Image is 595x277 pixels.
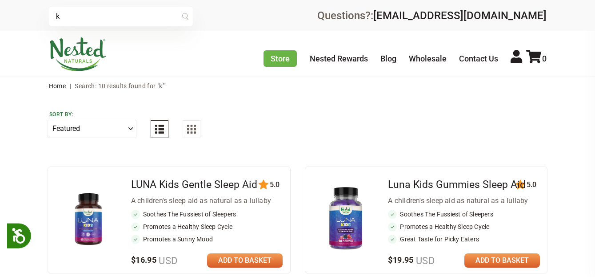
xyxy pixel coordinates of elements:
[388,222,540,231] li: Promotes a Healthy Sleep Cycle
[187,125,196,134] img: Grid
[317,10,547,21] div: Questions?:
[131,210,283,219] li: Soothes The Fussiest of Sleepers
[131,255,178,265] span: $16.95
[526,54,547,63] a: 0
[459,54,498,63] a: Contact Us
[131,179,257,191] a: LUNA Kids Gentle Sleep Aid
[68,82,73,90] span: |
[75,82,164,90] span: Search: 10 results found for "k"
[131,235,283,244] li: Promotes a Sunny Mood
[380,54,396,63] a: Blog
[542,54,547,63] span: 0
[373,9,547,22] a: [EMAIL_ADDRESS][DOMAIN_NAME]
[388,255,435,265] span: $19.95
[388,235,540,244] li: Great Taste for Picky Eaters
[310,54,368,63] a: Nested Rewards
[388,210,540,219] li: Soothes The Fussiest of Sleepers
[49,7,193,26] input: Try "Sleeping"
[49,37,107,71] img: Nested Naturals
[414,255,435,266] span: USD
[388,196,540,206] div: A children's sleep aid as natural as a lullaby
[388,179,526,191] a: Luna Kids Gummies Sleep Aid
[156,255,177,266] span: USD
[155,125,164,134] img: List
[62,193,115,245] img: LUNA Kids Gentle Sleep Aid
[49,82,66,90] a: Home
[49,77,547,95] nav: breadcrumbs
[319,185,372,253] img: Luna Kids Gummies Sleep Aid
[131,196,283,206] div: A children's sleep aid as natural as a lullaby
[49,111,135,118] label: Sort by:
[131,222,283,231] li: Promotes a Healthy Sleep Cycle
[409,54,447,63] a: Wholesale
[264,50,297,67] a: Store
